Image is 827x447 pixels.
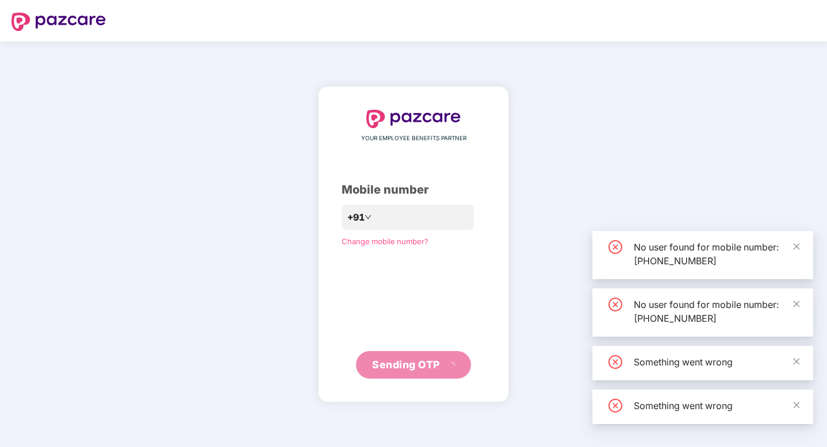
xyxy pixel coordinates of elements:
span: +91 [347,210,365,225]
span: close [792,242,801,251]
div: No user found for mobile number: [PHONE_NUMBER] [634,240,799,268]
span: YOUR EMPLOYEE BENEFITS PARTNER [361,134,466,143]
span: close-circle [608,298,622,311]
div: Mobile number [342,181,485,199]
img: logo [12,13,106,31]
span: down [365,214,372,221]
div: No user found for mobile number: [PHONE_NUMBER] [634,298,799,325]
span: close [792,357,801,365]
span: close [792,300,801,308]
a: Change mobile number? [342,237,428,246]
div: Something went wrong [634,355,799,369]
span: close-circle [608,355,622,369]
span: close-circle [608,240,622,254]
img: logo [366,110,461,128]
div: Something went wrong [634,399,799,413]
span: close [792,401,801,409]
button: Sending OTPloading [356,351,471,379]
span: close-circle [608,399,622,413]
